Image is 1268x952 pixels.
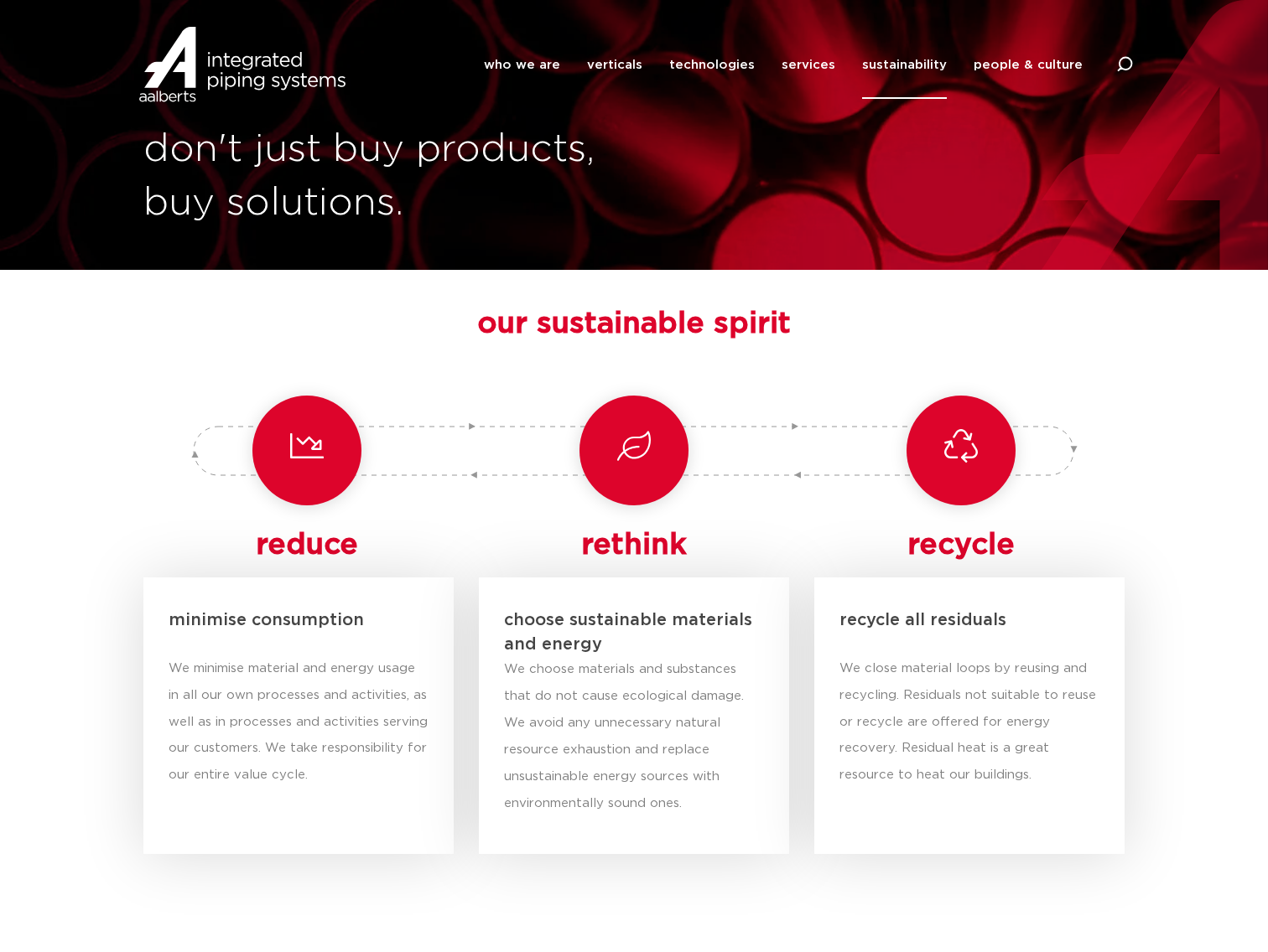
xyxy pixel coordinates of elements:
h5: recycle all residuals [839,603,1099,639]
a: sustainability [862,31,947,99]
h4: rethink [504,522,764,569]
a: who we are [484,31,560,99]
nav: Menu [484,31,1083,99]
p: We minimise material and energy usage in all our own processes and activities, as well as in proc... [169,655,429,789]
h4: reduce [152,522,462,569]
p: We choose materials and substances that do not cause ecological damage. We avoid any unnecessary ... [504,656,764,817]
a: technologies [669,31,755,99]
a: services [782,31,835,99]
a: verticals [587,31,642,99]
h5: minimise consumption [169,603,429,639]
p: We close material loops by reusing and recycling. Residuals not suitable to reuse or recycle are ... [839,655,1099,789]
h3: our sustainable spirit [143,303,1125,345]
h1: don't just buy products, buy solutions. [143,123,626,230]
h4: recycle [806,522,1116,569]
h5: choose sustainable materials [504,603,764,639]
h5: and energy [504,627,764,663]
a: people & culture [974,31,1083,99]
